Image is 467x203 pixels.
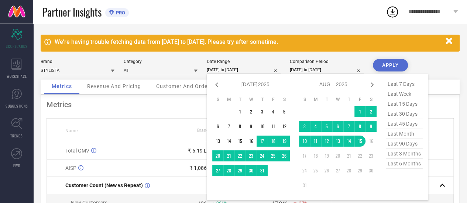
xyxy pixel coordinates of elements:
td: Sat Aug 09 2025 [365,121,377,132]
td: Sat Jul 05 2025 [279,106,290,117]
span: last 6 months [386,159,423,169]
span: Name [65,128,78,133]
td: Wed Aug 27 2025 [332,165,343,176]
td: Sat Jul 26 2025 [279,150,290,161]
th: Sunday [212,97,223,102]
span: last 3 months [386,149,423,159]
td: Wed Aug 13 2025 [332,136,343,147]
span: last 7 days [386,79,423,89]
td: Fri Jul 11 2025 [268,121,279,132]
span: FWD [13,163,20,168]
th: Thursday [343,97,354,102]
span: SUGGESTIONS [6,103,28,109]
td: Mon Aug 18 2025 [310,150,321,161]
td: Sat Aug 02 2025 [365,106,377,117]
span: AISP [65,165,76,171]
span: Total GMV [65,148,89,154]
div: ₹ 6.19 L [188,148,207,154]
span: Brand Value [197,128,222,133]
td: Mon Jul 07 2025 [223,121,234,132]
td: Sat Jul 19 2025 [279,136,290,147]
td: Tue Jul 15 2025 [234,136,245,147]
span: TRENDS [10,133,23,139]
td: Thu Aug 07 2025 [343,121,354,132]
th: Monday [223,97,234,102]
td: Fri Jul 25 2025 [268,150,279,161]
td: Mon Jul 14 2025 [223,136,234,147]
th: Sunday [299,97,310,102]
td: Sun Aug 24 2025 [299,165,310,176]
span: last 30 days [386,109,423,119]
td: Tue Jul 08 2025 [234,121,245,132]
td: Thu Jul 17 2025 [257,136,268,147]
td: Thu Jul 31 2025 [257,165,268,176]
td: Mon Aug 04 2025 [310,121,321,132]
td: Tue Jul 22 2025 [234,150,245,161]
td: Wed Jul 02 2025 [245,106,257,117]
td: Sun Aug 10 2025 [299,136,310,147]
th: Thursday [257,97,268,102]
td: Tue Jul 01 2025 [234,106,245,117]
th: Monday [310,97,321,102]
td: Wed Jul 30 2025 [245,165,257,176]
td: Sun Aug 31 2025 [299,180,310,191]
td: Sun Aug 03 2025 [299,121,310,132]
td: Sat Aug 23 2025 [365,150,377,161]
td: Sun Aug 17 2025 [299,150,310,161]
td: Tue Aug 26 2025 [321,165,332,176]
span: last 15 days [386,99,423,109]
span: last week [386,89,423,99]
td: Sat Jul 12 2025 [279,121,290,132]
span: WORKSPACE [7,73,27,79]
td: Mon Aug 11 2025 [310,136,321,147]
td: Sat Aug 30 2025 [365,165,377,176]
th: Friday [354,97,365,102]
td: Mon Jul 21 2025 [223,150,234,161]
div: Previous month [212,80,221,89]
td: Thu Jul 10 2025 [257,121,268,132]
span: PRO [114,10,125,15]
th: Wednesday [245,97,257,102]
td: Tue Aug 12 2025 [321,136,332,147]
div: Date Range [207,59,281,64]
div: Comparison Period [290,59,364,64]
td: Thu Aug 21 2025 [343,150,354,161]
td: Fri Aug 01 2025 [354,106,365,117]
td: Sun Jul 27 2025 [212,165,223,176]
div: We're having trouble fetching data from [DATE] to [DATE]. Please try after sometime. [55,38,442,45]
td: Fri Jul 04 2025 [268,106,279,117]
td: Tue Aug 19 2025 [321,150,332,161]
td: Wed Jul 09 2025 [245,121,257,132]
td: Thu Aug 14 2025 [343,136,354,147]
button: APPLY [373,59,408,71]
td: Fri Jul 18 2025 [268,136,279,147]
span: SCORECARDS [6,43,28,49]
td: Wed Jul 16 2025 [245,136,257,147]
div: Category [124,59,198,64]
div: Open download list [386,5,399,18]
span: last month [386,129,423,139]
th: Saturday [365,97,377,102]
td: Thu Jul 03 2025 [257,106,268,117]
td: Fri Aug 08 2025 [354,121,365,132]
div: Next month [368,80,377,89]
td: Sun Jul 06 2025 [212,121,223,132]
span: Revenue And Pricing [87,83,141,89]
td: Wed Aug 20 2025 [332,150,343,161]
th: Tuesday [321,97,332,102]
td: Sun Jul 20 2025 [212,150,223,161]
td: Mon Jul 28 2025 [223,165,234,176]
td: Sat Aug 16 2025 [365,136,377,147]
td: Tue Jul 29 2025 [234,165,245,176]
td: Thu Jul 24 2025 [257,150,268,161]
td: Fri Aug 15 2025 [354,136,365,147]
div: Metrics [47,100,454,109]
span: Metrics [52,83,72,89]
td: Wed Jul 23 2025 [245,150,257,161]
span: Partner Insights [42,4,102,20]
span: last 45 days [386,119,423,129]
th: Friday [268,97,279,102]
div: ₹ 1,086 [189,165,207,171]
th: Tuesday [234,97,245,102]
td: Sun Jul 13 2025 [212,136,223,147]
